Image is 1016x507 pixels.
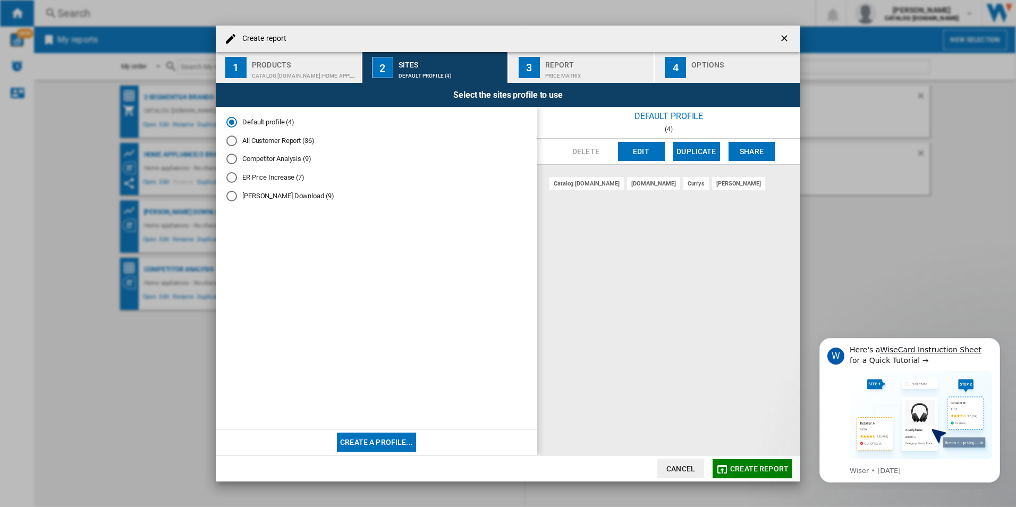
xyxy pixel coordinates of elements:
div: catalog [DOMAIN_NAME] [549,177,624,190]
button: Share [729,142,775,161]
div: 3 [519,57,540,78]
div: 2 [372,57,393,78]
button: getI18NText('BUTTONS.CLOSE_DIALOG') [775,28,796,49]
button: 1 Products CATALOG [DOMAIN_NAME]:Home appliances [216,52,362,83]
button: Delete [563,142,609,161]
div: Sites [399,56,503,67]
button: Duplicate [673,142,720,161]
div: 4 [665,57,686,78]
button: 2 Sites Default profile (4) [362,52,509,83]
span: Create report [730,464,789,473]
div: [DOMAIN_NAME] [627,177,680,190]
button: Cancel [657,459,704,478]
div: Report [545,56,650,67]
md-radio-button: Default profile (4) [226,117,527,128]
div: Select the sites profile to use [216,83,800,107]
button: 4 Options [655,52,800,83]
div: currys [683,177,709,190]
md-radio-button: Competitor Analysis (9) [226,154,527,164]
div: Default profile [537,107,800,125]
div: Options [691,56,796,67]
div: Default profile (4) [399,67,503,79]
div: 1 [225,57,247,78]
h4: Create report [237,33,286,44]
md-radio-button: All Customer Report (36) [226,136,527,146]
div: (4) [537,125,800,133]
div: [PERSON_NAME] [712,177,765,190]
iframe: Intercom notifications message [803,328,1016,489]
button: Edit [618,142,665,161]
md-radio-button: ER Price Increase (7) [226,173,527,183]
button: Create a profile... [337,433,416,452]
div: CATALOG [DOMAIN_NAME]:Home appliances [252,67,357,79]
ng-md-icon: getI18NText('BUTTONS.CLOSE_DIALOG') [779,33,792,46]
div: Price Matrix [545,67,650,79]
button: 3 Report Price Matrix [509,52,655,83]
md-radio-button: Wren Download (9) [226,191,527,201]
button: Create report [713,459,792,478]
div: Products [252,56,357,67]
